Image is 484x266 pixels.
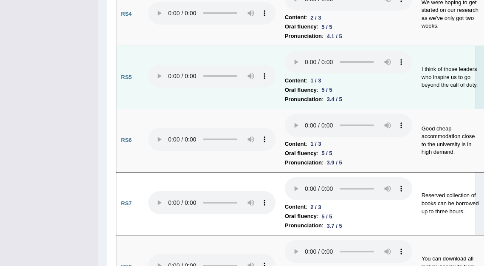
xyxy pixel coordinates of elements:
div: 5 / 5 [318,149,335,158]
li: : [285,22,412,31]
div: 2 / 3 [307,203,324,212]
b: RS7 [121,200,132,207]
div: 4.1 / 5 [324,32,346,41]
b: Content [285,139,306,149]
b: Pronunciation [285,95,322,104]
li: : [285,95,412,104]
b: Oral fluency [285,85,317,95]
li: : [285,158,412,167]
b: RS6 [121,137,132,143]
li: : [285,149,412,158]
li: : [285,85,412,95]
li: : [285,221,412,230]
b: Content [285,202,306,212]
li: : [285,76,412,85]
b: Content [285,76,306,85]
li: : [285,13,412,22]
b: RS4 [121,11,132,17]
li: : [285,139,412,149]
b: Pronunciation [285,158,322,167]
li: : [285,31,412,41]
b: RS5 [121,74,132,80]
b: Content [285,13,306,22]
div: 1 / 3 [307,76,324,85]
div: 3.9 / 5 [324,158,346,167]
b: Oral fluency [285,149,317,158]
li: : [285,202,412,212]
b: Oral fluency [285,22,317,31]
li: : [285,212,412,221]
div: 2 / 3 [307,13,324,22]
div: 5 / 5 [318,23,335,31]
b: Pronunciation [285,31,322,41]
div: 1 / 3 [307,139,324,148]
b: Pronunciation [285,221,322,230]
div: 3.7 / 5 [324,221,346,230]
div: 3.4 / 5 [324,95,346,104]
b: Oral fluency [285,212,317,221]
div: 5 / 5 [318,212,335,221]
div: 5 / 5 [318,85,335,94]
